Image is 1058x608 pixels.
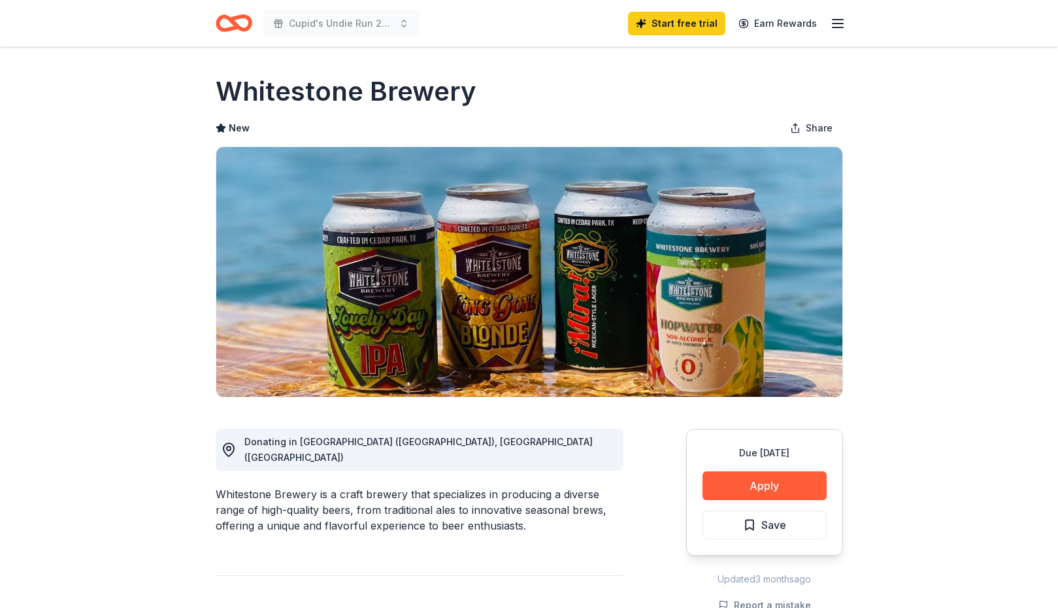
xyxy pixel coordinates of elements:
[780,115,843,141] button: Share
[731,12,825,35] a: Earn Rewards
[761,516,786,533] span: Save
[216,8,252,39] a: Home
[703,445,827,461] div: Due [DATE]
[263,10,420,37] button: Cupid's Undie Run 2026
[216,147,842,397] img: Image for Whitestone Brewery
[216,73,476,110] h1: Whitestone Brewery
[686,571,843,587] div: Updated 3 months ago
[703,471,827,500] button: Apply
[628,12,725,35] a: Start free trial
[229,120,250,136] span: New
[216,486,623,533] div: Whitestone Brewery is a craft brewery that specializes in producing a diverse range of high-quali...
[244,436,593,463] span: Donating in [GEOGRAPHIC_DATA] ([GEOGRAPHIC_DATA]), [GEOGRAPHIC_DATA] ([GEOGRAPHIC_DATA])
[289,16,393,31] span: Cupid's Undie Run 2026
[806,120,833,136] span: Share
[703,511,827,539] button: Save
